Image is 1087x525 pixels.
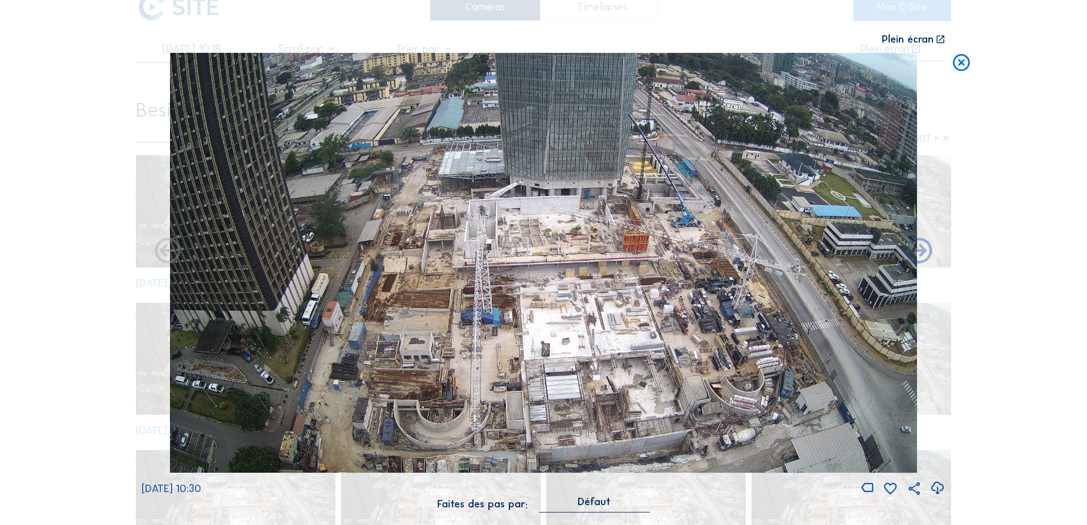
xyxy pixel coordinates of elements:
[170,53,917,473] img: Image
[539,497,650,512] div: Défaut
[437,499,528,509] div: Faites des pas par:
[152,236,183,267] i: Forward
[882,34,934,45] div: Plein écran
[142,482,201,495] span: [DATE] 10:30
[904,236,935,267] i: Back
[578,497,611,507] div: Défaut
